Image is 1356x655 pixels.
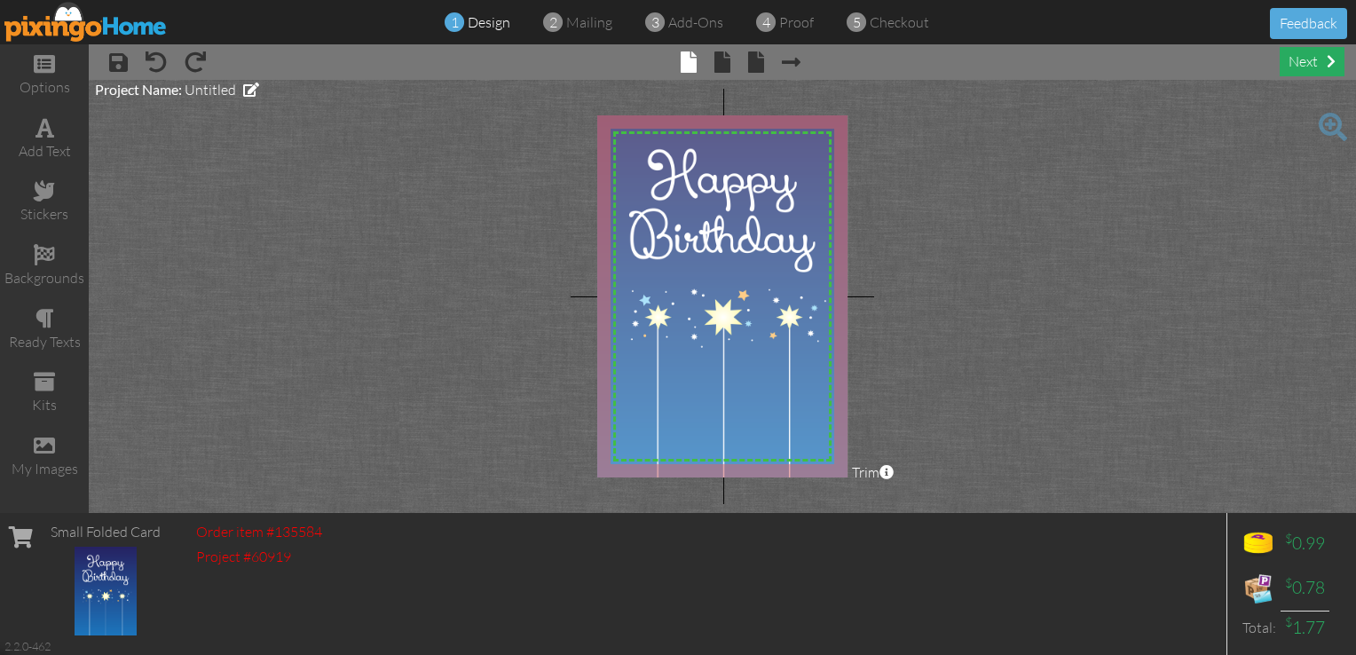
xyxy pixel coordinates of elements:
span: 2 [549,12,557,33]
td: 0.99 [1281,522,1329,566]
sup: $ [1285,575,1292,590]
img: pixingo logo [4,2,168,42]
sup: $ [1285,614,1292,629]
div: next [1280,47,1344,76]
span: Untitled [185,81,236,99]
td: Total: [1236,611,1281,644]
div: Project #60919 [196,547,322,567]
div: 2.2.0-462 [4,638,51,654]
div: Order item #135584 [196,522,322,542]
sup: $ [1285,531,1292,546]
button: Feedback [1270,8,1347,39]
td: 0.78 [1281,566,1329,611]
img: expense-icon.png [1241,571,1276,606]
span: 4 [762,12,770,33]
span: Trim [852,462,894,483]
span: mailing [566,13,612,31]
img: 20181003-222517-87d3dba0-250.png [75,547,138,635]
span: 1 [451,12,459,33]
span: proof [779,13,814,31]
span: Project Name: [95,81,182,98]
span: checkout [870,13,929,31]
span: 5 [853,12,861,33]
div: Small Folded Card [51,522,161,542]
span: design [468,13,510,31]
span: add-ons [668,13,723,31]
td: 1.77 [1281,611,1329,644]
span: 3 [651,12,659,33]
img: points-icon.png [1241,526,1276,562]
